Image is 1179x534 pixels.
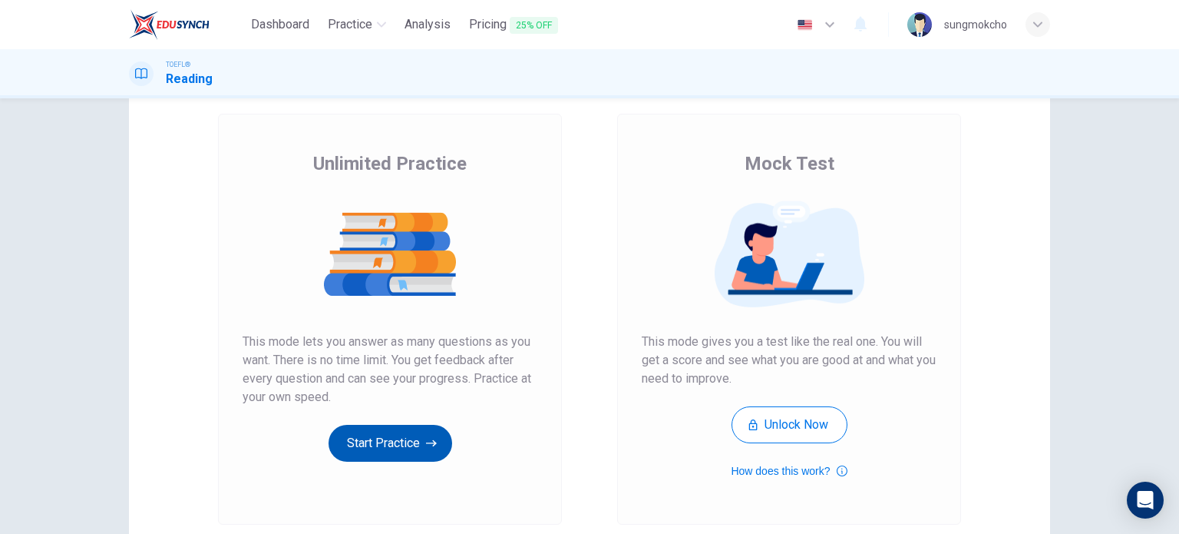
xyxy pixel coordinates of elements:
span: Unlimited Practice [313,151,467,176]
div: sungmokcho [944,15,1007,34]
a: Analysis [398,11,457,39]
button: Practice [322,11,392,38]
a: Dashboard [245,11,315,39]
h1: Reading [166,70,213,88]
span: TOEFL® [166,59,190,70]
button: Unlock Now [732,406,847,443]
button: Pricing25% OFF [463,11,564,39]
img: Profile picture [907,12,932,37]
a: EduSynch logo [129,9,245,40]
button: Start Practice [329,425,452,462]
span: Analysis [405,15,451,34]
span: Practice [328,15,372,34]
span: Dashboard [251,15,309,34]
span: This mode lets you answer as many questions as you want. There is no time limit. You get feedback... [243,333,537,406]
button: How does this work? [731,462,847,480]
span: Pricing [469,15,558,35]
span: Mock Test [745,151,834,176]
button: Dashboard [245,11,315,38]
button: Analysis [398,11,457,38]
div: Open Intercom Messenger [1127,482,1164,519]
img: en [795,19,814,31]
span: 25% OFF [510,17,558,34]
span: This mode gives you a test like the real one. You will get a score and see what you are good at a... [642,333,936,388]
img: EduSynch logo [129,9,210,40]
